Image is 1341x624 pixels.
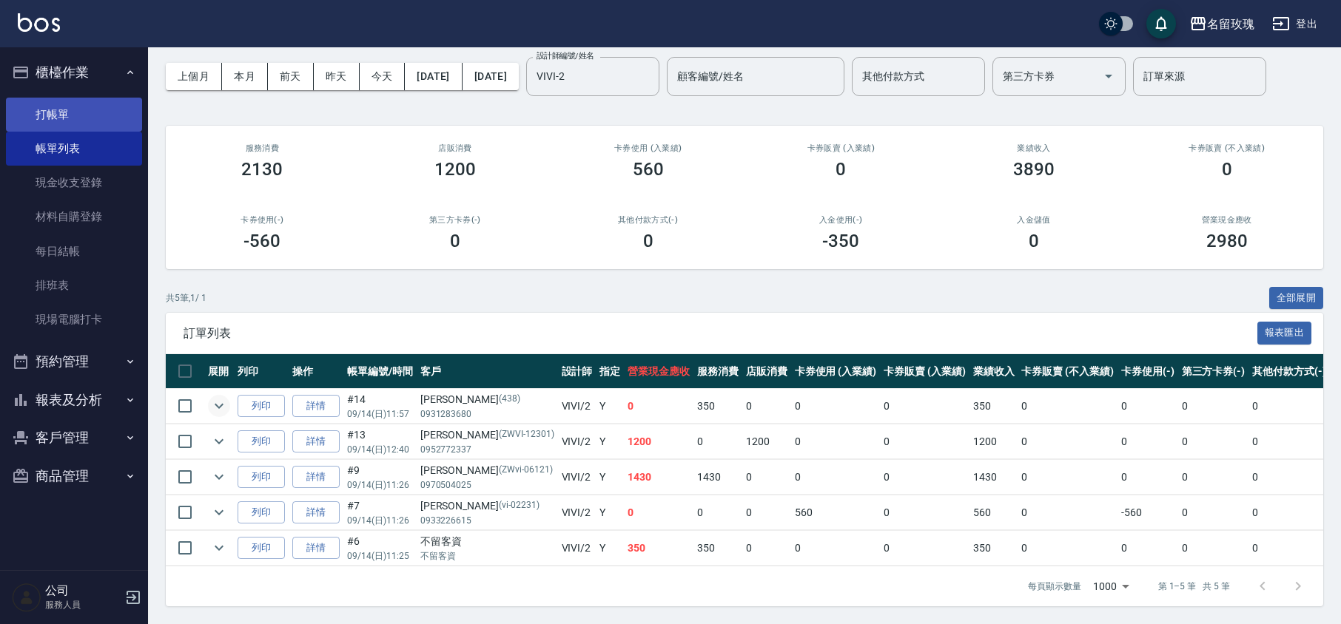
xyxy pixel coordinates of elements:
[347,407,413,421] p: 09/14 (日) 11:57
[6,457,142,495] button: 商品管理
[1248,389,1330,424] td: 0
[1018,389,1117,424] td: 0
[45,598,121,611] p: 服務人員
[6,200,142,234] a: 材料自購登錄
[166,291,206,305] p: 共 5 筆, 1 / 1
[208,466,230,488] button: expand row
[742,389,791,424] td: 0
[360,63,406,90] button: 今天
[880,354,969,389] th: 卡券販賣 (入業績)
[268,63,314,90] button: 前天
[1248,495,1330,530] td: 0
[377,143,534,153] h2: 店販消費
[1018,460,1117,495] td: 0
[6,342,142,381] button: 預約管理
[596,531,624,566] td: Y
[420,534,554,549] div: 不留客資
[292,430,340,453] a: 詳情
[836,159,846,180] h3: 0
[420,392,554,407] div: [PERSON_NAME]
[596,389,624,424] td: Y
[6,166,142,200] a: 現金收支登錄
[1257,322,1312,345] button: 報表匯出
[693,424,742,459] td: 0
[1117,424,1178,459] td: 0
[693,495,742,530] td: 0
[693,389,742,424] td: 350
[624,424,693,459] td: 1200
[693,531,742,566] td: 350
[499,392,520,407] p: (438)
[6,381,142,419] button: 報表及分析
[450,231,460,251] h3: 0
[1117,460,1178,495] td: 0
[1248,460,1330,495] td: 0
[420,478,554,492] p: 0970504025
[1269,287,1324,310] button: 全部展開
[499,427,554,443] p: (ZWVI-12301)
[499,498,540,514] p: (vi-02231)
[208,501,230,523] button: expand row
[1148,215,1305,225] h2: 營業現金應收
[791,389,881,424] td: 0
[880,389,969,424] td: 0
[6,53,142,92] button: 櫃檯作業
[347,478,413,492] p: 09/14 (日) 11:26
[1146,9,1176,38] button: save
[1018,531,1117,566] td: 0
[791,495,881,530] td: 560
[596,460,624,495] td: Y
[969,424,1018,459] td: 1200
[558,389,596,424] td: VIVI /2
[791,460,881,495] td: 0
[596,354,624,389] th: 指定
[1087,566,1135,606] div: 1000
[343,354,417,389] th: 帳單編號/時間
[1018,354,1117,389] th: 卡券販賣 (不入業績)
[1117,354,1178,389] th: 卡券使用(-)
[791,424,881,459] td: 0
[208,395,230,417] button: expand row
[643,231,653,251] h3: 0
[624,354,693,389] th: 營業現金應收
[184,326,1257,341] span: 訂單列表
[1158,580,1230,593] p: 第 1–5 筆 共 5 筆
[420,549,554,563] p: 不留客資
[633,159,664,180] h3: 560
[1207,15,1254,33] div: 名留玫瑰
[1028,580,1081,593] p: 每頁顯示數量
[880,495,969,530] td: 0
[6,132,142,166] a: 帳單列表
[791,531,881,566] td: 0
[292,466,340,489] a: 詳情
[377,215,534,225] h2: 第三方卡券(-)
[184,143,341,153] h3: 服務消費
[1148,143,1305,153] h2: 卡券販賣 (不入業績)
[289,354,343,389] th: 操作
[166,63,222,90] button: 上個月
[742,531,791,566] td: 0
[880,460,969,495] td: 0
[1178,389,1249,424] td: 0
[1183,9,1260,39] button: 名留玫瑰
[208,430,230,452] button: expand row
[1029,231,1039,251] h3: 0
[463,63,519,90] button: [DATE]
[343,424,417,459] td: #13
[1248,354,1330,389] th: 其他付款方式(-)
[6,268,142,302] a: 排班表
[955,215,1113,225] h2: 入金儲值
[880,424,969,459] td: 0
[238,395,285,418] button: 列印
[969,389,1018,424] td: 350
[238,466,285,489] button: 列印
[822,231,859,251] h3: -350
[569,215,727,225] h2: 其他付款方式(-)
[347,514,413,527] p: 09/14 (日) 11:26
[1206,231,1248,251] h3: 2980
[6,302,142,336] a: 現場電腦打卡
[6,418,142,457] button: 客戶管理
[347,549,413,563] p: 09/14 (日) 11:25
[624,389,693,424] td: 0
[347,443,413,456] p: 09/14 (日) 12:40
